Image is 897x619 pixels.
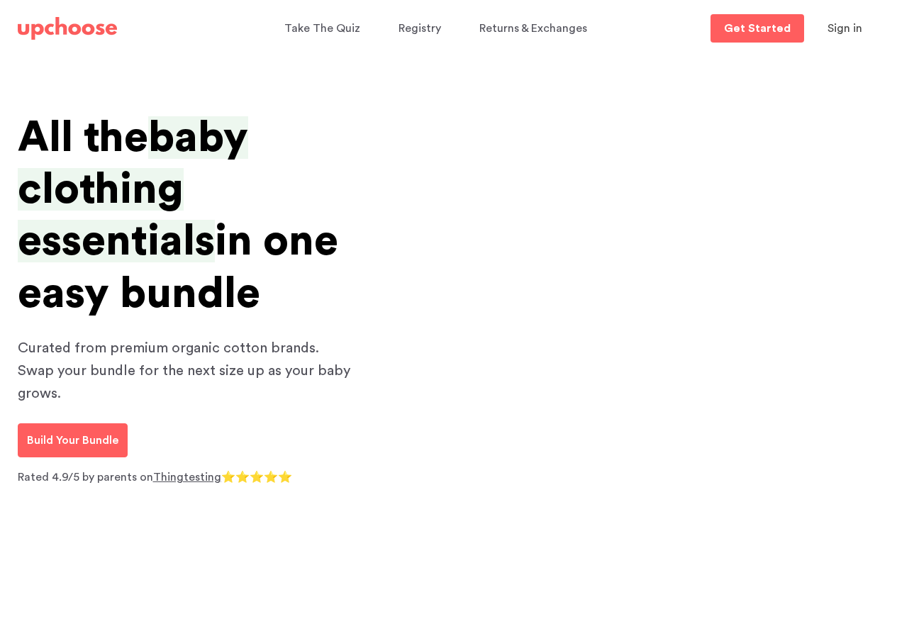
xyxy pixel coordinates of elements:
[479,15,591,43] a: Returns & Exchanges
[399,23,441,34] span: Registry
[18,116,148,159] span: All the
[18,337,358,405] p: Curated from premium organic cotton brands. Swap your bundle for the next size up as your baby gr...
[399,15,445,43] a: Registry
[828,23,862,34] span: Sign in
[153,472,221,483] a: Thingtesting
[18,220,338,314] span: in one easy bundle
[18,17,117,40] img: UpChoose
[284,15,364,43] a: Take The Quiz
[810,14,880,43] button: Sign in
[479,23,587,34] span: Returns & Exchanges
[18,423,128,457] a: Build Your Bundle
[18,14,117,43] a: UpChoose
[18,472,153,483] span: Rated 4.9/5 by parents on
[724,23,791,34] p: Get Started
[27,432,118,449] p: Build Your Bundle
[284,23,360,34] span: Take The Quiz
[221,472,292,483] span: ⭐⭐⭐⭐⭐
[18,116,248,262] span: baby clothing essentials
[711,14,804,43] a: Get Started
